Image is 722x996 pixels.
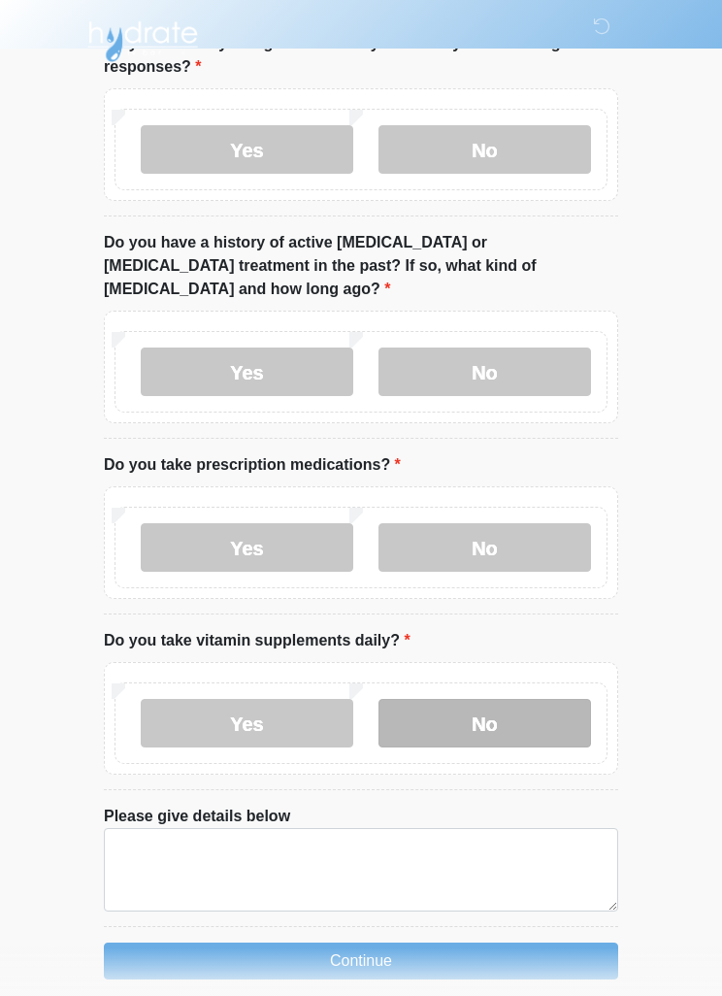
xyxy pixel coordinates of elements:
label: Yes [141,125,353,174]
label: Do you take prescription medications? [104,453,401,477]
button: Continue [104,943,618,979]
label: Yes [141,699,353,747]
img: Hydrate IV Bar - Scottsdale Logo [84,15,201,63]
label: No [378,125,591,174]
label: No [378,348,591,396]
label: No [378,523,591,572]
label: Do you have a history of active [MEDICAL_DATA] or [MEDICAL_DATA] treatment in the past? If so, wh... [104,231,618,301]
label: No [378,699,591,747]
label: Please give details below [104,805,290,828]
label: Yes [141,348,353,396]
label: Yes [141,523,353,572]
label: Do you take vitamin supplements daily? [104,629,410,652]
